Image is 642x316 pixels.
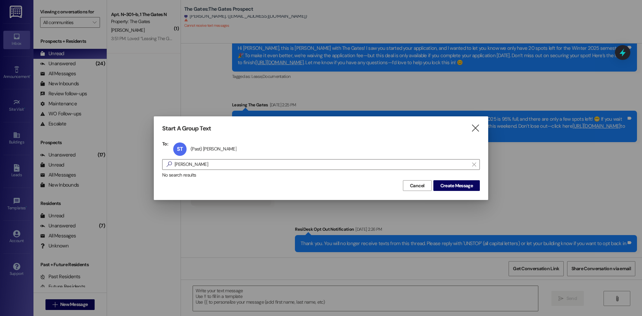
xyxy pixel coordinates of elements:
[472,162,476,167] i: 
[403,180,432,191] button: Cancel
[162,172,480,179] div: No search results
[177,145,183,152] span: ST
[440,182,473,189] span: Create Message
[175,160,469,169] input: Search for any contact or apartment
[471,125,480,132] i: 
[191,146,236,152] div: (Past) [PERSON_NAME]
[469,160,479,170] button: Clear text
[410,182,425,189] span: Cancel
[433,180,480,191] button: Create Message
[162,141,168,147] h3: To:
[162,125,211,132] h3: Start A Group Text
[164,161,175,168] i: 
